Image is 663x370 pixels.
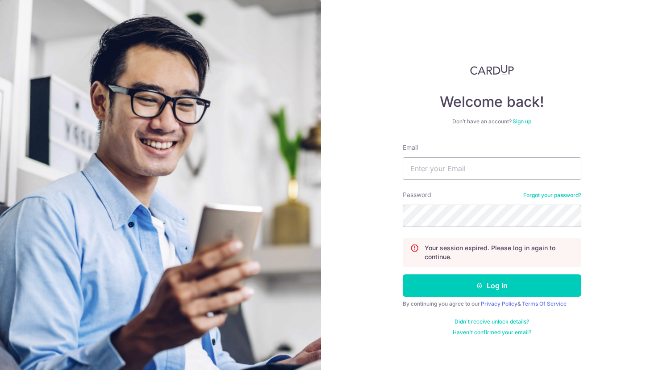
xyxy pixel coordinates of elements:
[403,190,431,199] label: Password
[453,329,531,336] a: Haven't confirmed your email?
[403,274,581,297] button: Log in
[455,318,529,325] a: Didn't receive unlock details?
[403,143,418,152] label: Email
[403,157,581,180] input: Enter your Email
[522,300,567,307] a: Terms Of Service
[481,300,517,307] a: Privacy Policy
[470,64,514,75] img: CardUp Logo
[513,118,531,125] a: Sign up
[425,244,574,261] p: Your session expired. Please log in again to continue.
[403,118,581,125] div: Don’t have an account?
[403,300,581,307] div: By continuing you agree to our &
[403,93,581,111] h4: Welcome back!
[523,192,581,199] a: Forgot your password?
